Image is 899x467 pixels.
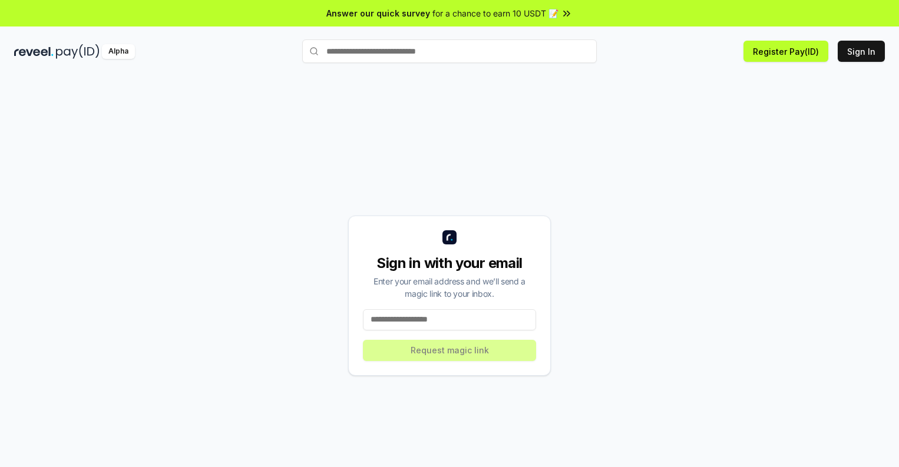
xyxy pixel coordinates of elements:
img: reveel_dark [14,44,54,59]
span: for a chance to earn 10 USDT 📝 [432,7,558,19]
button: Register Pay(ID) [743,41,828,62]
div: Alpha [102,44,135,59]
img: pay_id [56,44,100,59]
div: Sign in with your email [363,254,536,273]
button: Sign In [838,41,885,62]
div: Enter your email address and we’ll send a magic link to your inbox. [363,275,536,300]
img: logo_small [442,230,457,244]
span: Answer our quick survey [326,7,430,19]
